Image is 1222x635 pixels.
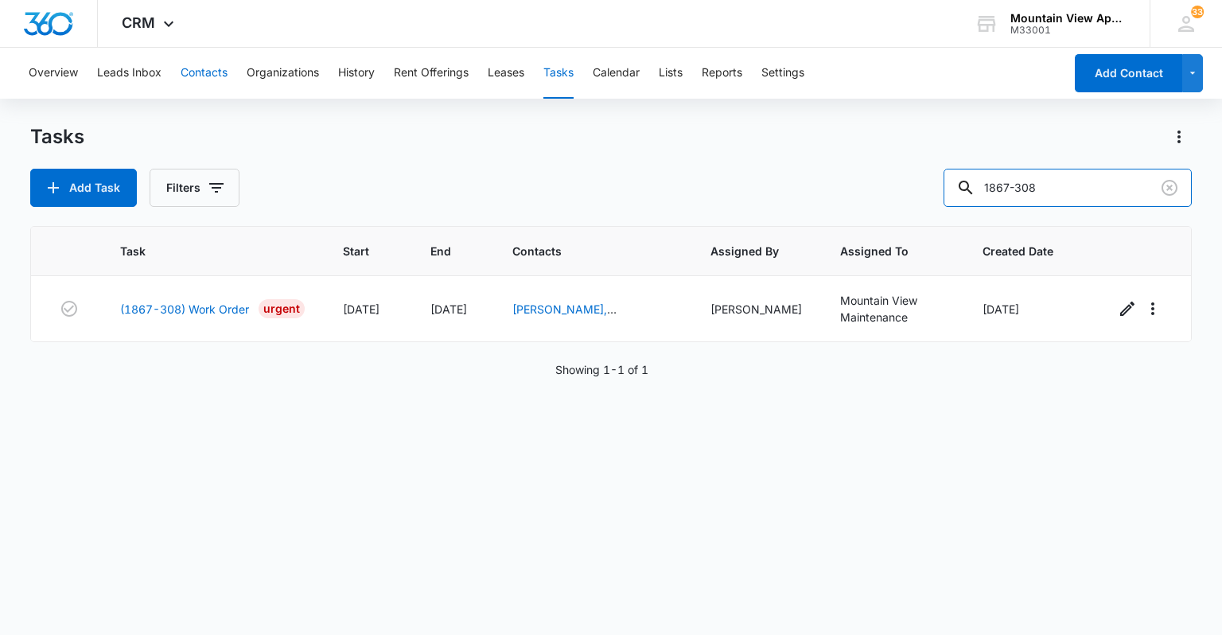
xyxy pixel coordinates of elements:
[181,48,228,99] button: Contacts
[394,48,469,99] button: Rent Offerings
[710,243,779,259] span: Assigned By
[430,302,467,316] span: [DATE]
[983,243,1053,259] span: Created Date
[944,169,1192,207] input: Search Tasks
[30,125,84,149] h1: Tasks
[593,48,640,99] button: Calendar
[543,48,574,99] button: Tasks
[840,243,921,259] span: Assigned To
[1157,175,1182,201] button: Clear
[30,169,137,207] button: Add Task
[555,361,648,378] p: Showing 1-1 of 1
[702,48,742,99] button: Reports
[150,169,239,207] button: Filters
[122,14,155,31] span: CRM
[97,48,162,99] button: Leads Inbox
[1191,6,1204,18] div: notifications count
[512,302,617,366] a: [PERSON_NAME], [PERSON_NAME] [PERSON_NAME] & [PERSON_NAME]
[710,301,802,317] div: [PERSON_NAME]
[247,48,319,99] button: Organizations
[840,292,944,325] div: Mountain View Maintenance
[761,48,804,99] button: Settings
[29,48,78,99] button: Overview
[338,48,375,99] button: History
[343,302,379,316] span: [DATE]
[343,243,369,259] span: Start
[488,48,524,99] button: Leases
[659,48,683,99] button: Lists
[1191,6,1204,18] span: 33
[259,299,305,318] div: Urgent
[1010,25,1127,36] div: account id
[120,243,282,259] span: Task
[1010,12,1127,25] div: account name
[120,301,249,317] a: (1867-308) Work Order
[1075,54,1182,92] button: Add Contact
[512,243,649,259] span: Contacts
[430,243,451,259] span: End
[983,302,1019,316] span: [DATE]
[1166,124,1192,150] button: Actions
